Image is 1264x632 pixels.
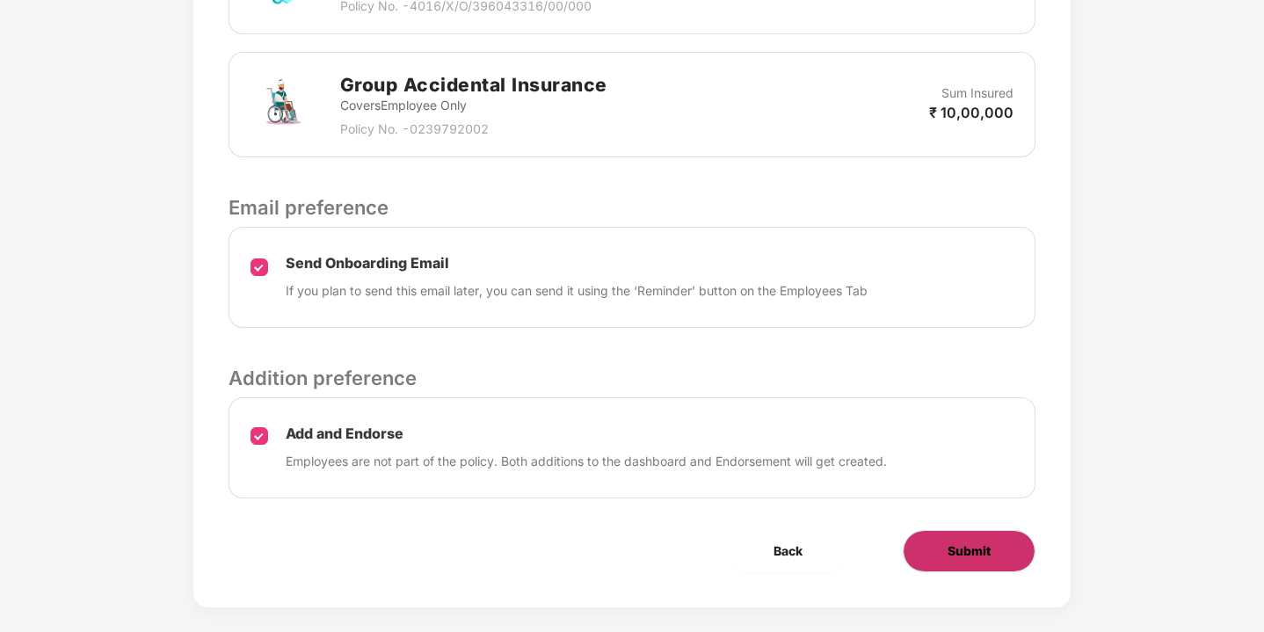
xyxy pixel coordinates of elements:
[251,73,314,136] img: svg+xml;base64,PHN2ZyB4bWxucz0iaHR0cDovL3d3dy53My5vcmcvMjAwMC9zdmciIHdpZHRoPSI3MiIgaGVpZ2h0PSI3Mi...
[903,530,1035,572] button: Submit
[286,452,887,471] p: Employees are not part of the policy. Both additions to the dashboard and Endorsement will get cr...
[340,70,607,99] h2: Group Accidental Insurance
[774,541,803,561] span: Back
[941,84,1013,103] p: Sum Insured
[229,363,1036,393] p: Addition preference
[286,281,868,301] p: If you plan to send this email later, you can send it using the ‘Reminder’ button on the Employee...
[730,530,846,572] button: Back
[948,541,991,561] span: Submit
[286,425,887,443] p: Add and Endorse
[286,254,868,272] p: Send Onboarding Email
[340,96,607,115] p: Covers Employee Only
[929,103,1013,122] p: ₹ 10,00,000
[229,193,1036,222] p: Email preference
[340,120,607,139] p: Policy No. - 0239792002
